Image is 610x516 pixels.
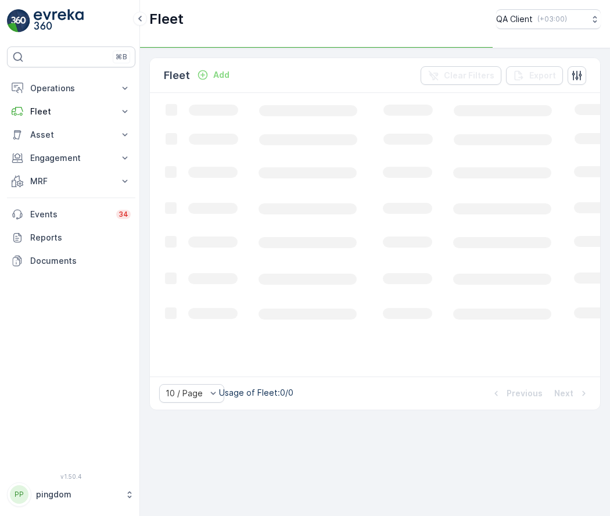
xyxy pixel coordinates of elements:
[7,123,135,146] button: Asset
[496,9,601,29] button: QA Client(+03:00)
[219,387,293,399] p: Usage of Fleet : 0/0
[164,67,190,84] p: Fleet
[7,482,135,507] button: PPpingdom
[7,9,30,33] img: logo
[7,170,135,193] button: MRF
[36,489,119,500] p: pingdom
[507,388,543,399] p: Previous
[30,152,112,164] p: Engagement
[30,129,112,141] p: Asset
[529,70,556,81] p: Export
[10,485,28,504] div: PP
[213,69,229,81] p: Add
[7,203,135,226] a: Events34
[30,209,109,220] p: Events
[489,386,544,400] button: Previous
[7,226,135,249] a: Reports
[30,232,131,243] p: Reports
[34,9,84,33] img: logo_light-DOdMpM7g.png
[119,210,128,219] p: 34
[30,255,131,267] p: Documents
[149,10,184,28] p: Fleet
[7,146,135,170] button: Engagement
[30,175,112,187] p: MRF
[496,13,533,25] p: QA Client
[553,386,591,400] button: Next
[444,70,494,81] p: Clear Filters
[506,66,563,85] button: Export
[30,106,112,117] p: Fleet
[7,100,135,123] button: Fleet
[7,473,135,480] span: v 1.50.4
[7,77,135,100] button: Operations
[116,52,127,62] p: ⌘B
[554,388,573,399] p: Next
[7,249,135,273] a: Documents
[192,68,234,82] button: Add
[30,83,112,94] p: Operations
[537,15,567,24] p: ( +03:00 )
[421,66,501,85] button: Clear Filters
